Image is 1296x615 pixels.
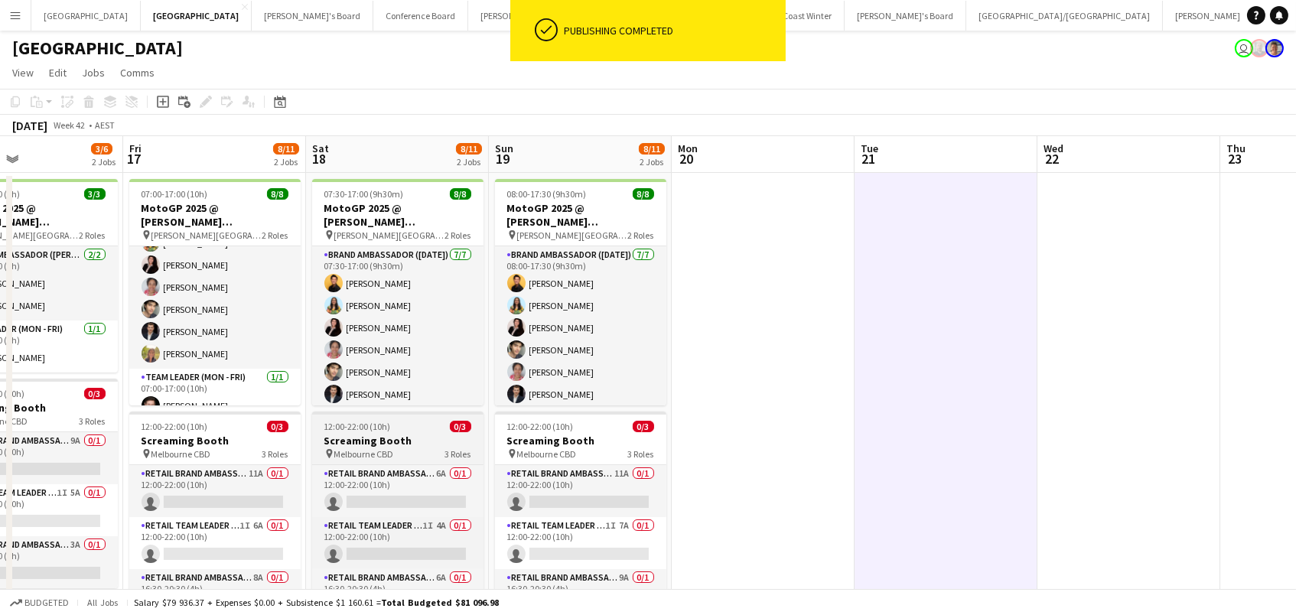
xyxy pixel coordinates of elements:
span: Week 42 [50,119,89,131]
h3: MotoGP 2025 @ [PERSON_NAME][GEOGRAPHIC_DATA] [495,201,666,229]
app-job-card: 08:00-17:30 (9h30m)8/8MotoGP 2025 @ [PERSON_NAME][GEOGRAPHIC_DATA] [PERSON_NAME][GEOGRAPHIC_DATA]... [495,179,666,405]
span: 2 Roles [445,229,471,241]
span: 3 Roles [80,415,106,427]
span: [PERSON_NAME][GEOGRAPHIC_DATA] [334,229,445,241]
span: View [12,66,34,80]
app-card-role: RETAIL Team Leader (Sun)1I7A0/112:00-22:00 (10h) [495,517,666,569]
span: 23 [1224,150,1246,168]
h1: [GEOGRAPHIC_DATA] [12,37,183,60]
app-card-role: RETAIL Brand Ambassador ([DATE])11A0/112:00-22:00 (10h) [495,465,666,517]
h3: Screaming Booth [312,434,484,447]
span: Melbourne CBD [151,448,211,460]
span: 12:00-22:00 (10h) [507,421,574,432]
app-card-role: RETAIL Team Leader (Mon - Fri)1I6A0/112:00-22:00 (10h) [129,517,301,569]
a: Jobs [76,63,111,83]
span: Edit [49,66,67,80]
button: Budgeted [8,594,71,611]
span: Sun [495,142,513,155]
div: 2 Jobs [640,156,664,168]
span: 3/3 [84,188,106,200]
h3: Screaming Booth [129,434,301,447]
span: Fri [129,142,142,155]
span: 8/8 [267,188,288,200]
span: [PERSON_NAME][GEOGRAPHIC_DATA] [517,229,628,241]
span: 3/6 [91,143,112,155]
span: Comms [120,66,155,80]
span: Sat [312,142,329,155]
span: 18 [310,150,329,168]
span: [PERSON_NAME][GEOGRAPHIC_DATA] [151,229,262,241]
span: 8/11 [273,143,299,155]
span: 12:00-22:00 (10h) [142,421,208,432]
button: [GEOGRAPHIC_DATA] [141,1,252,31]
app-card-role: Brand Ambassador ([PERSON_NAME])7/707:00-17:00 (10h)[PERSON_NAME][PERSON_NAME][PERSON_NAME][PERSO... [129,184,301,369]
span: 21 [858,150,878,168]
span: Wed [1044,142,1063,155]
div: Salary $79 936.37 + Expenses $0.00 + Subsistence $1 160.61 = [134,597,499,608]
h3: MotoGP 2025 @ [PERSON_NAME][GEOGRAPHIC_DATA] [129,201,301,229]
app-card-role: RETAIL Team Leader (Sat)1I4A0/112:00-22:00 (10h) [312,517,484,569]
span: Mon [678,142,698,155]
span: All jobs [84,597,121,608]
span: Thu [1226,142,1246,155]
div: 2 Jobs [457,156,481,168]
button: [GEOGRAPHIC_DATA] [31,1,141,31]
button: [PERSON_NAME] & [PERSON_NAME]'s Board [468,1,663,31]
app-card-role: Brand Ambassador ([DATE])7/707:30-17:00 (9h30m)[PERSON_NAME][PERSON_NAME][PERSON_NAME][PERSON_NAM... [312,246,484,431]
app-card-role: RETAIL Brand Ambassador (Mon - Fri)11A0/112:00-22:00 (10h) [129,465,301,517]
span: 2 Roles [80,229,106,241]
a: Comms [114,63,161,83]
span: 2 Roles [628,229,654,241]
span: 3 Roles [628,448,654,460]
a: View [6,63,40,83]
span: Melbourne CBD [517,448,577,460]
app-job-card: 07:00-17:00 (10h)8/8MotoGP 2025 @ [PERSON_NAME][GEOGRAPHIC_DATA] [PERSON_NAME][GEOGRAPHIC_DATA]2 ... [129,179,301,405]
app-user-avatar: James Millard [1235,39,1253,57]
button: [PERSON_NAME]'s Board [252,1,373,31]
span: 0/3 [450,421,471,432]
app-user-avatar: Victoria Hunt [1265,39,1284,57]
span: Jobs [82,66,105,80]
app-card-role: RETAIL Brand Ambassador ([DATE])6A0/112:00-22:00 (10h) [312,465,484,517]
span: 0/3 [84,388,106,399]
span: Total Budgeted $81 096.98 [381,597,499,608]
span: 19 [493,150,513,168]
button: [PERSON_NAME]'s Board [845,1,966,31]
h3: MotoGP 2025 @ [PERSON_NAME][GEOGRAPHIC_DATA] [312,201,484,229]
span: Tue [861,142,878,155]
app-user-avatar: Neil Burton [1250,39,1268,57]
span: 07:00-17:00 (10h) [142,188,208,200]
span: 12:00-22:00 (10h) [324,421,391,432]
div: AEST [95,119,115,131]
span: 8/8 [633,188,654,200]
span: 8/11 [456,143,482,155]
app-card-role: Team Leader (Mon - Fri)1/107:00-17:00 (10h)[PERSON_NAME] [129,369,301,421]
div: Publishing completed [564,24,780,37]
span: 8/8 [450,188,471,200]
button: [GEOGRAPHIC_DATA]/[GEOGRAPHIC_DATA] [966,1,1163,31]
span: 8/11 [639,143,665,155]
span: 22 [1041,150,1063,168]
span: Budgeted [24,597,69,608]
span: 3 Roles [262,448,288,460]
span: 07:30-17:00 (9h30m) [324,188,404,200]
span: 0/3 [267,421,288,432]
app-card-role: Brand Ambassador ([DATE])7/708:00-17:30 (9h30m)[PERSON_NAME][PERSON_NAME][PERSON_NAME][PERSON_NAM... [495,246,666,431]
div: 2 Jobs [92,156,116,168]
span: 2 Roles [262,229,288,241]
h3: Screaming Booth [495,434,666,447]
span: 20 [676,150,698,168]
span: 17 [127,150,142,168]
span: Melbourne CBD [334,448,394,460]
span: 0/3 [633,421,654,432]
div: [DATE] [12,118,47,133]
a: Edit [43,63,73,83]
div: 2 Jobs [274,156,298,168]
span: 3 Roles [445,448,471,460]
app-job-card: 07:30-17:00 (9h30m)8/8MotoGP 2025 @ [PERSON_NAME][GEOGRAPHIC_DATA] [PERSON_NAME][GEOGRAPHIC_DATA]... [312,179,484,405]
button: Conference Board [373,1,468,31]
span: 08:00-17:30 (9h30m) [507,188,587,200]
